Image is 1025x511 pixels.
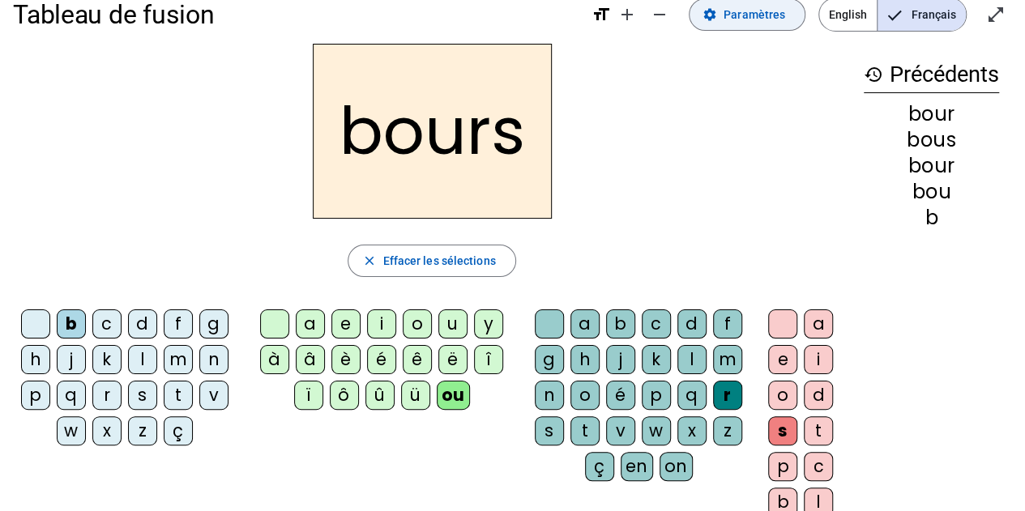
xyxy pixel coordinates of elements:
[621,452,653,481] div: en
[986,5,1006,24] mat-icon: open_in_full
[804,416,833,445] div: t
[804,309,833,339] div: a
[361,253,376,268] mat-icon: close
[331,309,361,339] div: e
[535,381,564,410] div: n
[382,251,495,270] span: Effacer les sélections
[713,416,742,445] div: z
[864,156,999,176] div: bour
[592,5,611,24] mat-icon: format_size
[403,309,432,339] div: o
[21,345,50,374] div: h
[642,309,671,339] div: c
[570,345,600,374] div: h
[713,309,742,339] div: f
[438,345,468,374] div: ë
[331,345,361,374] div: è
[164,381,193,410] div: t
[401,381,430,410] div: ü
[650,5,669,24] mat-icon: remove
[642,345,671,374] div: k
[570,309,600,339] div: a
[617,5,637,24] mat-icon: add
[57,381,86,410] div: q
[367,309,396,339] div: i
[21,381,50,410] div: p
[660,452,693,481] div: on
[864,130,999,150] div: bous
[474,345,503,374] div: î
[642,381,671,410] div: p
[713,381,742,410] div: r
[92,309,122,339] div: c
[92,381,122,410] div: r
[570,381,600,410] div: o
[570,416,600,445] div: t
[535,416,564,445] div: s
[296,309,325,339] div: a
[677,416,707,445] div: x
[864,208,999,228] div: b
[92,345,122,374] div: k
[57,416,86,445] div: w
[677,309,707,339] div: d
[768,416,797,445] div: s
[768,345,797,374] div: e
[864,182,999,202] div: bou
[294,381,323,410] div: ï
[199,309,228,339] div: g
[367,345,396,374] div: é
[864,104,999,124] div: bour
[724,5,785,24] span: Paramètres
[164,416,193,445] div: ç
[864,57,999,93] h3: Précédents
[313,44,552,219] h2: bours
[804,381,833,410] div: d
[804,452,833,481] div: c
[438,309,468,339] div: u
[677,345,707,374] div: l
[92,416,122,445] div: x
[804,345,833,374] div: i
[128,381,157,410] div: s
[642,416,671,445] div: w
[260,345,289,374] div: à
[606,416,635,445] div: v
[348,245,515,277] button: Effacer les sélections
[128,309,157,339] div: d
[199,381,228,410] div: v
[585,452,614,481] div: ç
[128,416,157,445] div: z
[199,345,228,374] div: n
[330,381,359,410] div: ô
[57,345,86,374] div: j
[474,309,503,339] div: y
[164,345,193,374] div: m
[164,309,193,339] div: f
[57,309,86,339] div: b
[296,345,325,374] div: â
[606,345,635,374] div: j
[606,309,635,339] div: b
[535,345,564,374] div: g
[403,345,432,374] div: ê
[606,381,635,410] div: é
[768,452,797,481] div: p
[864,65,883,84] mat-icon: history
[703,7,717,22] mat-icon: settings
[677,381,707,410] div: q
[365,381,395,410] div: û
[437,381,470,410] div: ou
[768,381,797,410] div: o
[713,345,742,374] div: m
[128,345,157,374] div: l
